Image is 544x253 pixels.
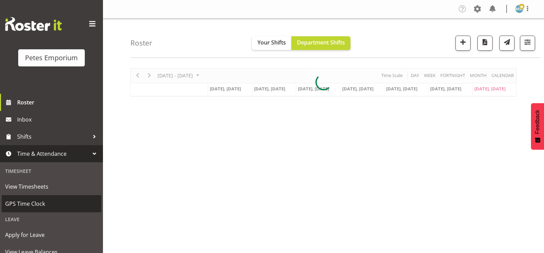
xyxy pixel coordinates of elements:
[477,36,493,51] button: Download a PDF of the roster according to the set date range.
[297,39,345,46] span: Department Shifts
[5,181,98,192] span: View Timesheets
[2,164,101,178] div: Timesheet
[25,53,78,63] div: Petes Emporium
[252,36,291,50] button: Your Shifts
[2,212,101,226] div: Leave
[17,149,89,159] span: Time & Attendance
[5,199,98,209] span: GPS Time Clock
[17,97,100,107] span: Roster
[17,131,89,142] span: Shifts
[455,36,471,51] button: Add a new shift
[17,114,100,125] span: Inbox
[5,17,62,31] img: Rosterit website logo
[291,36,350,50] button: Department Shifts
[5,230,98,240] span: Apply for Leave
[515,5,523,13] img: mandy-mosley3858.jpg
[257,39,286,46] span: Your Shifts
[520,36,535,51] button: Filter Shifts
[531,103,544,150] button: Feedback - Show survey
[499,36,514,51] button: Send a list of all shifts for the selected filtered period to all rostered employees.
[130,39,152,47] h4: Roster
[2,178,101,195] a: View Timesheets
[2,226,101,243] a: Apply for Leave
[2,195,101,212] a: GPS Time Clock
[534,110,541,134] span: Feedback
